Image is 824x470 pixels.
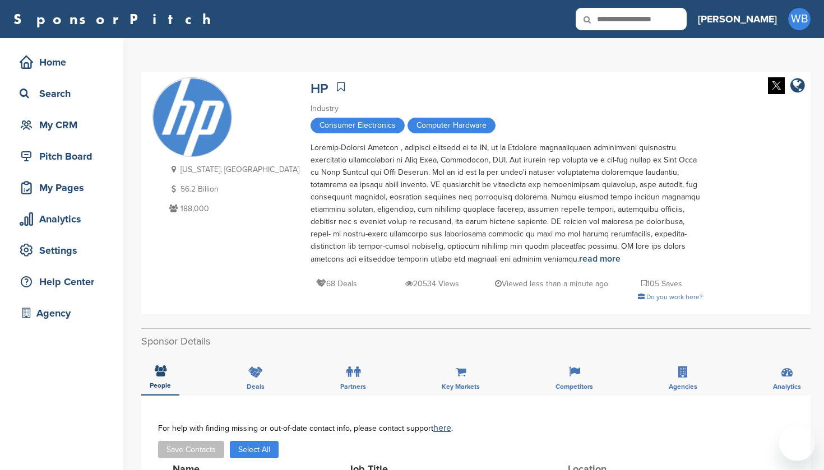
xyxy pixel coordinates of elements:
div: My Pages [17,178,112,198]
a: Analytics [11,206,112,232]
p: Viewed less than a minute ago [495,277,608,291]
p: 20534 Views [405,277,459,291]
a: Agency [11,300,112,326]
button: Select All [230,441,279,458]
span: WB [788,8,811,30]
span: Partners [340,383,366,390]
a: company link [790,77,805,96]
span: Do you work here? [646,293,703,301]
span: Competitors [555,383,593,390]
div: Settings [17,240,112,260]
a: My Pages [11,175,112,201]
div: Analytics [17,209,112,229]
div: Pitch Board [17,146,112,166]
a: Home [11,49,112,75]
a: Help Center [11,269,112,295]
iframe: Button to launch messaging window [779,425,815,461]
img: Sponsorpitch & HP [153,78,232,157]
a: HP [311,81,328,97]
p: 68 Deals [316,277,357,291]
p: 188,000 [166,202,299,216]
span: Deals [247,383,265,390]
h2: Sponsor Details [141,334,811,349]
p: 105 Saves [641,277,682,291]
button: Save Contacts [158,441,224,458]
span: Consumer Electronics [311,118,405,133]
a: [PERSON_NAME] [698,7,777,31]
span: Analytics [773,383,801,390]
a: Do you work here? [638,293,703,301]
img: Twitter white [768,77,785,94]
div: For help with finding missing or out-of-date contact info, please contact support . [158,424,794,432]
div: Loremip-Dolorsi Ametcon , adipisci elitsedd ei te IN, ut la Etdolore magnaaliquaen adminimveni qu... [311,142,703,266]
a: Pitch Board [11,143,112,169]
a: SponsorPitch [13,12,218,26]
div: Search [17,83,112,104]
p: 56.2 Billion [166,182,299,196]
a: here [433,422,451,434]
a: My CRM [11,112,112,138]
p: [US_STATE], [GEOGRAPHIC_DATA] [166,162,299,176]
a: read more [579,253,621,264]
span: Key Markets [442,383,480,390]
span: Agencies [669,383,697,390]
a: Search [11,81,112,106]
a: Settings [11,238,112,263]
span: Computer Hardware [408,118,496,133]
span: People [150,382,171,389]
div: My CRM [17,115,112,135]
h3: [PERSON_NAME] [698,11,777,27]
div: Agency [17,303,112,323]
div: Home [17,52,112,72]
div: Industry [311,103,703,115]
div: Help Center [17,272,112,292]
